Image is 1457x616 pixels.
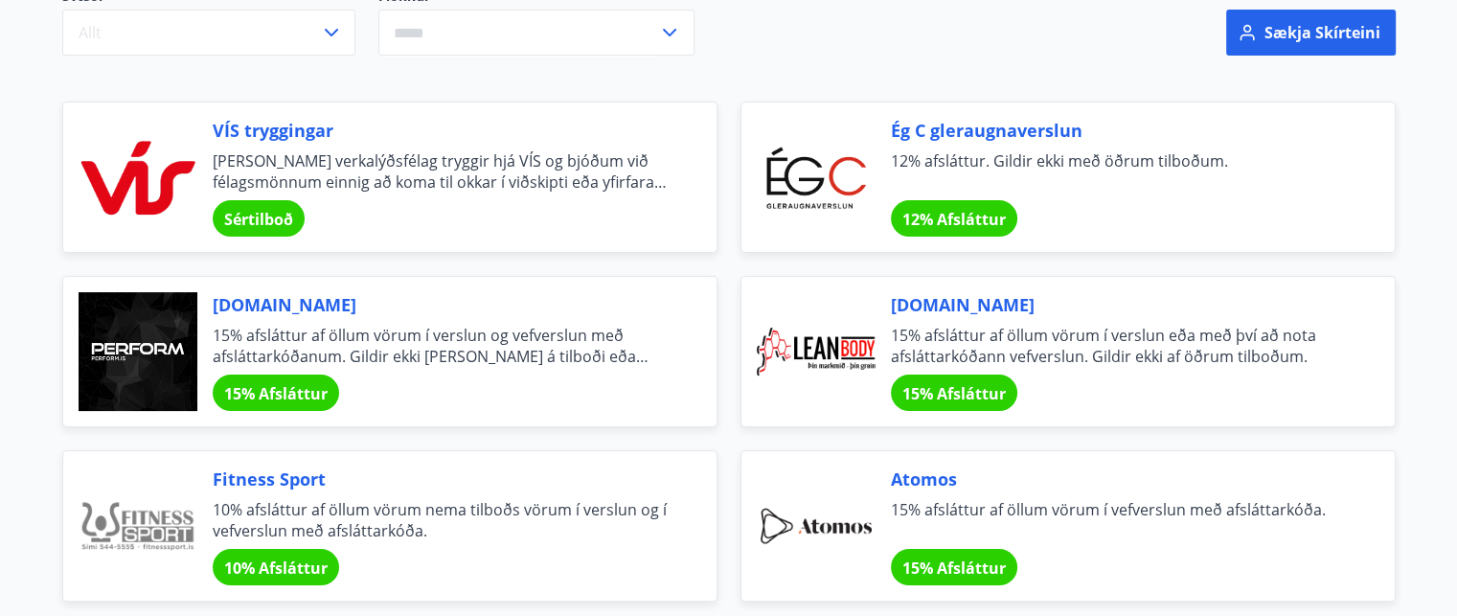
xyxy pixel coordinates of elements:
button: Allt [62,10,355,56]
span: 15% afsláttur af öllum vörum í verslun eða með því að nota afsláttarkóðann vefverslun. Gildir ekk... [891,325,1349,367]
span: [DOMAIN_NAME] [891,292,1349,317]
span: Allt [79,22,102,43]
span: Sértilboð [224,209,293,230]
span: [PERSON_NAME] verkalýðsfélag tryggir hjá VÍS og bjóðum við félagsmönnum einnig að koma til okkar ... [213,150,671,193]
span: 15% Afsláttur [224,383,328,404]
span: 12% Afsláttur [902,209,1006,230]
span: 15% Afsláttur [902,383,1006,404]
span: 10% Afsláttur [224,558,328,579]
span: VÍS tryggingar [213,118,671,143]
span: 15% afsláttur af öllum vörum í verslun og vefverslun með afsláttarkóðanum. Gildir ekki [PERSON_NA... [213,325,671,367]
span: Ég C gleraugnaverslun [891,118,1349,143]
button: Sækja skírteini [1226,10,1396,56]
span: 12% afsláttur. Gildir ekki með öðrum tilboðum. [891,150,1349,193]
span: 15% Afsláttur [902,558,1006,579]
span: Atomos [891,467,1349,491]
span: 15% afsláttur af öllum vörum í vefverslun með afsláttarkóða. [891,499,1349,541]
span: Fitness Sport [213,467,671,491]
span: [DOMAIN_NAME] [213,292,671,317]
span: 10% afsláttur af öllum vörum nema tilboðs vörum í verslun og í vefverslun með afsláttarkóða. [213,499,671,541]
